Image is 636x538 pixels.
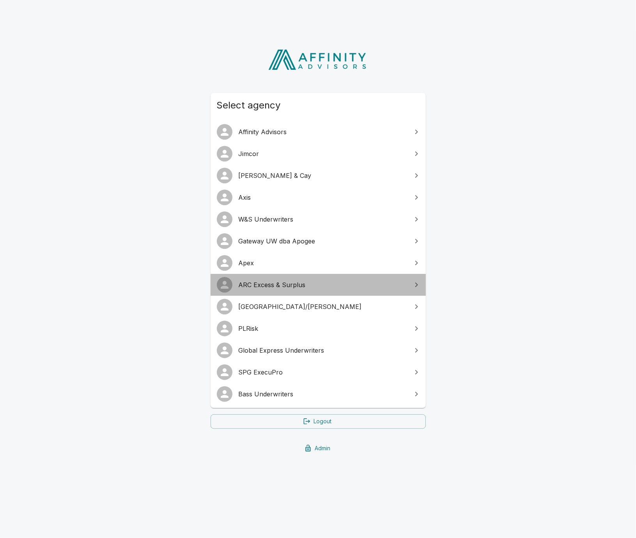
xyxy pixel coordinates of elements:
[211,165,426,186] a: [PERSON_NAME] & Cay
[211,339,426,361] a: Global Express Underwriters
[239,368,407,377] span: SPG ExecuPro
[211,143,426,165] a: Jimcor
[239,193,407,202] span: Axis
[239,127,407,137] span: Affinity Advisors
[211,318,426,339] a: PLRisk
[211,383,426,405] a: Bass Underwriters
[211,121,426,143] a: Affinity Advisors
[217,99,420,112] span: Select agency
[211,296,426,318] a: [GEOGRAPHIC_DATA]/[PERSON_NAME]
[239,258,407,268] span: Apex
[211,230,426,252] a: Gateway UW dba Apogee
[211,274,426,296] a: ARC Excess & Surplus
[239,171,407,180] span: [PERSON_NAME] & Cay
[239,149,407,158] span: Jimcor
[239,389,407,399] span: Bass Underwriters
[211,361,426,383] a: SPG ExecuPro
[211,441,426,456] a: Admin
[239,236,407,246] span: Gateway UW dba Apogee
[211,208,426,230] a: W&S Underwriters
[239,324,407,333] span: PLRisk
[239,215,407,224] span: W&S Underwriters
[211,414,426,429] a: Logout
[239,280,407,289] span: ARC Excess & Surplus
[239,346,407,355] span: Global Express Underwriters
[239,302,407,311] span: [GEOGRAPHIC_DATA]/[PERSON_NAME]
[262,47,374,73] img: Affinity Advisors Logo
[211,252,426,274] a: Apex
[211,186,426,208] a: Axis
